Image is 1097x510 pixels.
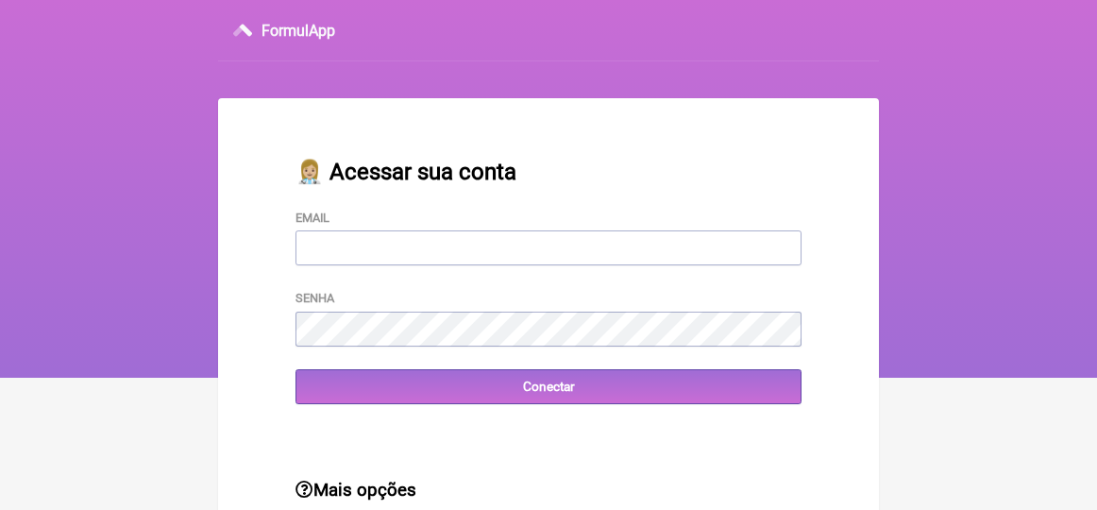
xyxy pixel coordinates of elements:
[295,211,329,225] label: Email
[262,22,335,40] h3: FormulApp
[295,291,334,305] label: Senha
[295,369,802,404] input: Conectar
[295,480,802,501] h3: Mais opções
[295,159,802,185] h2: 👩🏼‍⚕️ Acessar sua conta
